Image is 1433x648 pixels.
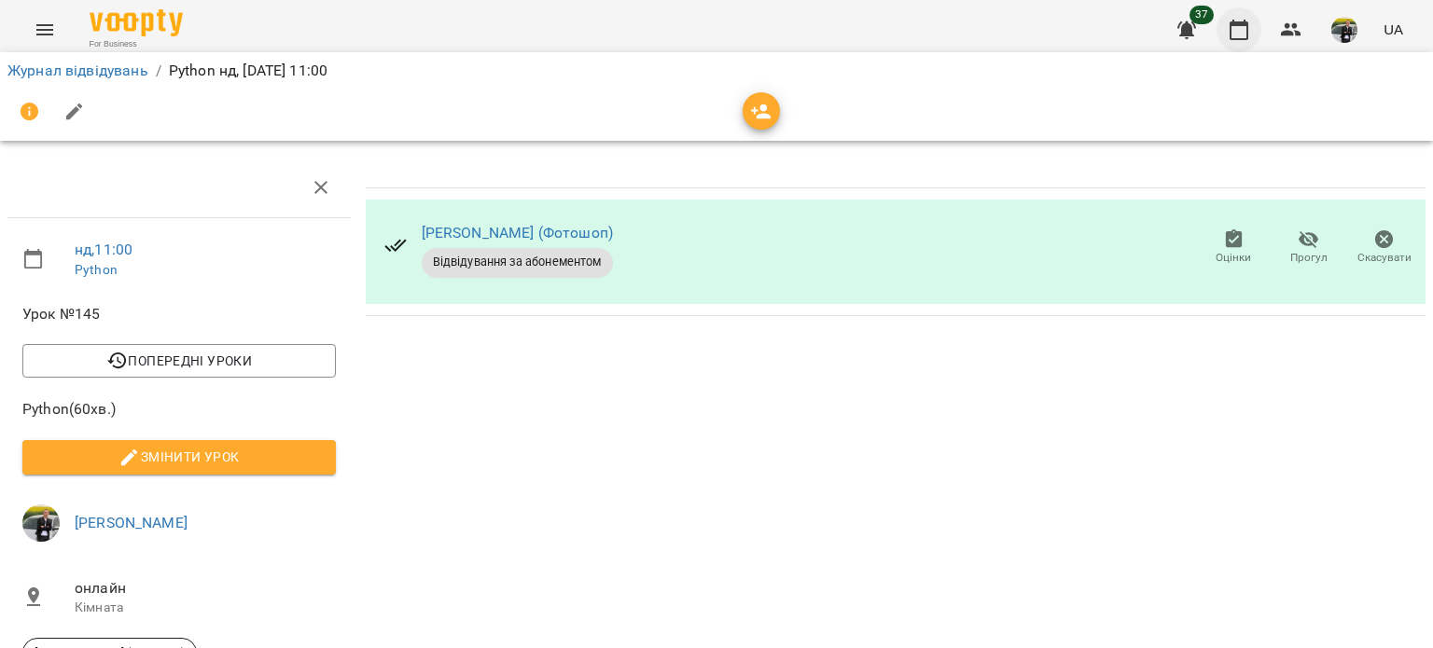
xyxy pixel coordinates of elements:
[90,38,183,50] span: For Business
[7,60,1426,82] nav: breadcrumb
[1290,250,1328,266] span: Прогул
[22,440,336,474] button: Змінити урок
[22,398,336,421] span: Python ( 60 хв. )
[22,303,336,325] span: Урок №145
[1331,17,1357,43] img: a92d573242819302f0c564e2a9a4b79e.jpg
[169,60,327,82] p: Python нд, [DATE] 11:00
[37,446,321,468] span: Змінити урок
[90,9,183,36] img: Voopty Logo
[1196,222,1272,274] button: Оцінки
[1357,250,1412,266] span: Скасувати
[22,504,60,542] img: a92d573242819302f0c564e2a9a4b79e.jpg
[1190,6,1214,24] span: 37
[75,577,336,600] span: онлайн
[22,7,67,52] button: Menu
[1376,12,1411,47] button: UA
[22,344,336,378] button: Попередні уроки
[75,514,188,531] a: [PERSON_NAME]
[37,350,321,372] span: Попередні уроки
[422,224,613,241] a: ⁨[PERSON_NAME] (Фотошоп)
[156,60,161,82] li: /
[1346,222,1422,274] button: Скасувати
[1216,250,1251,266] span: Оцінки
[1384,20,1403,39] span: UA
[75,241,132,258] a: нд , 11:00
[1272,222,1347,274] button: Прогул
[422,254,613,270] span: Відвідування за абонементом
[75,262,118,277] a: Python
[7,62,148,79] a: Журнал відвідувань
[75,599,336,617] p: Кімната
